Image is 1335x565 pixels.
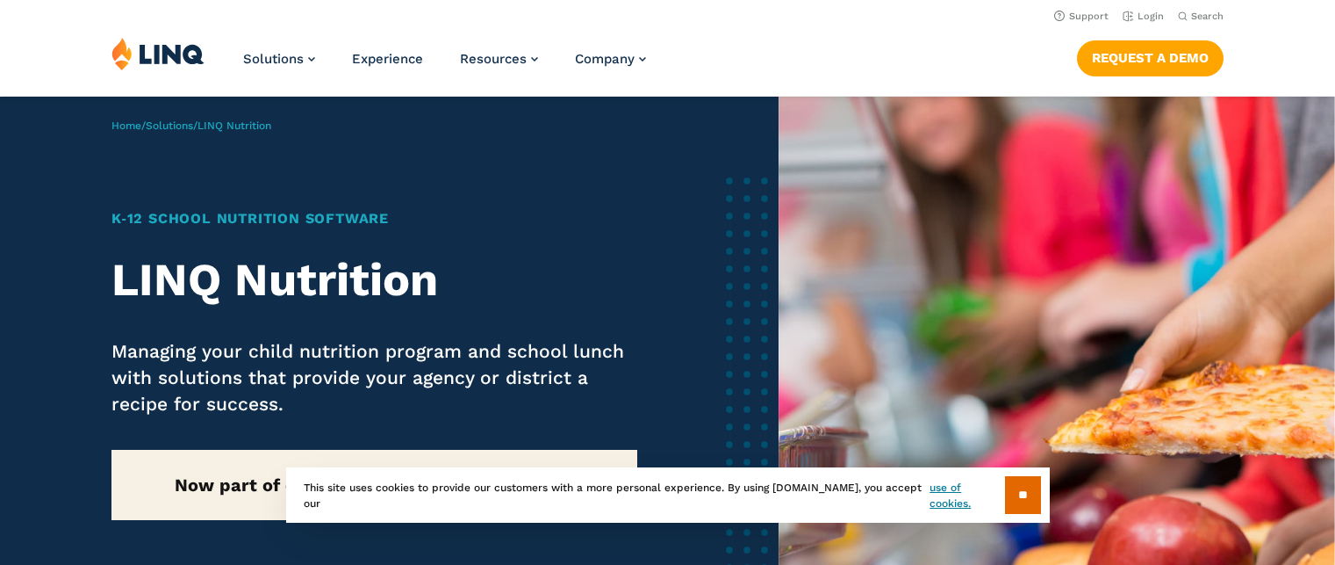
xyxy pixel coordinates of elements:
p: Managing your child nutrition program and school lunch with solutions that provide your agency or... [111,338,637,417]
h1: K‑12 School Nutrition Software [111,208,637,229]
span: / / [111,120,271,132]
span: Solutions [243,51,304,67]
a: Home [111,120,141,132]
nav: Button Navigation [1077,37,1224,76]
span: LINQ Nutrition [197,120,271,132]
strong: Now part of our new [175,474,573,496]
a: Support [1054,11,1109,22]
a: Solutions [146,120,193,132]
a: Request a Demo [1077,40,1224,76]
span: Company [575,51,635,67]
span: Search [1191,11,1224,22]
a: Solutions [243,51,315,67]
button: Open Search Bar [1178,10,1224,23]
img: LINQ | K‑12 Software [111,37,205,70]
a: use of cookies. [929,480,1004,511]
strong: LINQ Nutrition [111,253,438,307]
span: Resources [460,51,527,67]
a: Experience [352,51,423,67]
a: Resources [460,51,538,67]
div: This site uses cookies to provide our customers with a more personal experience. By using [DOMAIN... [286,467,1050,523]
a: Company [575,51,646,67]
a: Login [1123,11,1164,22]
nav: Primary Navigation [243,37,646,95]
